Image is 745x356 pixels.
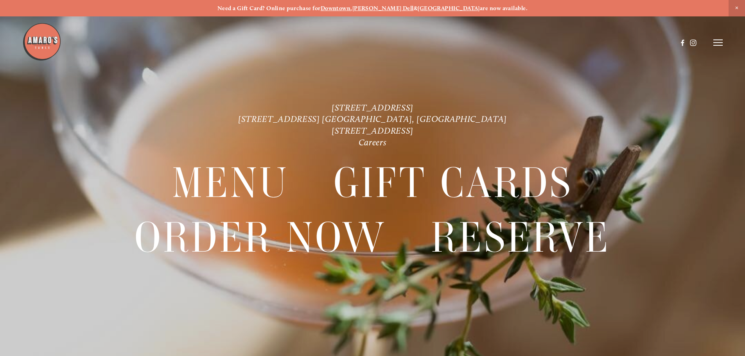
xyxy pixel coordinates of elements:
a: [STREET_ADDRESS] [332,125,413,136]
strong: are now available. [480,5,528,12]
span: Order Now [135,211,386,265]
a: Menu [172,156,289,210]
a: Careers [359,137,387,148]
span: Reserve [431,211,610,265]
strong: & [414,5,418,12]
a: [PERSON_NAME] Dell [352,5,414,12]
a: Downtown [321,5,351,12]
img: Amaro's Table [22,22,61,61]
a: [GEOGRAPHIC_DATA] [418,5,480,12]
a: Gift Cards [334,156,573,210]
a: Order Now [135,211,386,264]
a: Reserve [431,211,610,264]
a: [STREET_ADDRESS] [GEOGRAPHIC_DATA], [GEOGRAPHIC_DATA] [238,114,507,124]
a: [STREET_ADDRESS] [332,102,413,113]
strong: , [350,5,352,12]
strong: Need a Gift Card? Online purchase for [217,5,321,12]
